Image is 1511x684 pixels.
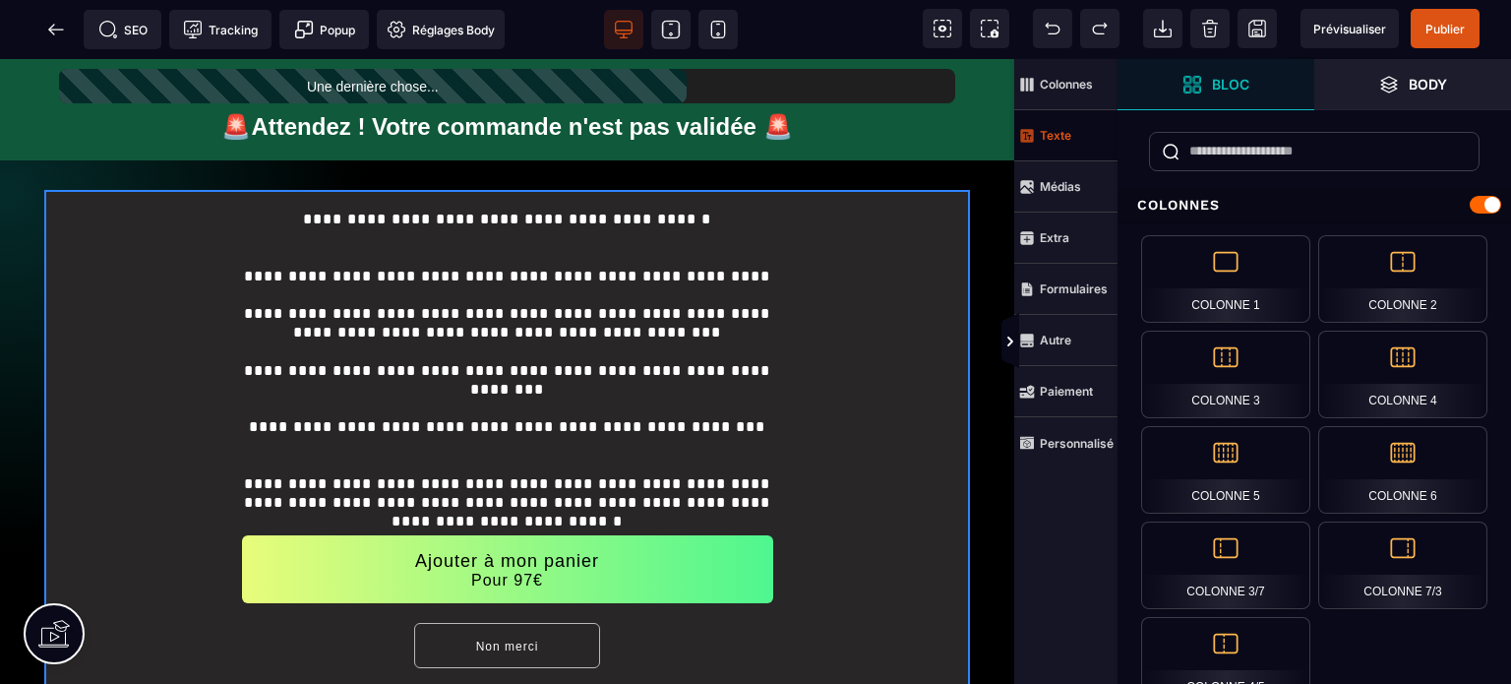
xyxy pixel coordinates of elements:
span: Publier [1425,22,1465,36]
span: Prévisualiser [1313,22,1386,36]
strong: Texte [1040,128,1071,143]
strong: Bloc [1212,77,1249,92]
span: SEO [98,20,148,39]
strong: Colonnes [1040,77,1093,92]
span: Enregistrer le contenu [1411,9,1480,48]
strong: Paiement [1040,384,1093,399]
span: Voir les composants [923,9,962,48]
span: Favicon [377,10,505,49]
span: Voir mobile [698,10,738,49]
div: Colonne 3/7 [1141,522,1310,609]
span: Défaire [1033,9,1072,48]
strong: Personnalisé [1040,436,1114,451]
span: Créer une alerte modale [279,10,369,49]
div: Colonnes [1118,187,1511,223]
span: Nettoyage [1190,9,1230,48]
span: Colonnes [1014,59,1118,110]
strong: Formulaires [1040,281,1108,296]
span: Code de suivi [169,10,272,49]
div: Colonne 3 [1141,331,1310,418]
span: Aperçu [1300,9,1399,48]
span: Texte [1014,110,1118,161]
span: Formulaires [1014,264,1118,315]
span: Capture d'écran [970,9,1009,48]
span: Réglages Body [387,20,495,39]
div: Colonne 1 [1141,235,1310,323]
strong: Médias [1040,179,1081,194]
strong: Autre [1040,333,1071,347]
div: Colonne 6 [1318,426,1487,514]
h2: 🚨Attendez ! Votre commande n'est pas validée 🚨 [59,44,955,92]
div: Colonne 4 [1318,331,1487,418]
span: Voir bureau [604,10,643,49]
span: Afficher les vues [1118,313,1137,372]
span: Rétablir [1080,9,1119,48]
text: Une dernière chose... [307,20,439,35]
div: Colonne 5 [1141,426,1310,514]
strong: Body [1409,77,1447,92]
button: Non merci [414,564,600,609]
strong: Extra [1040,230,1069,245]
span: Retour [36,10,76,49]
span: Personnalisé [1014,417,1118,468]
span: Métadata SEO [84,10,161,49]
span: Médias [1014,161,1118,213]
span: Enregistrer [1238,9,1277,48]
span: Paiement [1014,366,1118,417]
span: Importer [1143,9,1182,48]
div: Colonne 7/3 [1318,522,1487,609]
span: Autre [1014,315,1118,366]
div: Colonne 2 [1318,235,1487,323]
span: Tracking [183,20,258,39]
span: Ouvrir les calques [1314,59,1511,110]
span: Ouvrir les blocs [1118,59,1314,110]
span: Popup [294,20,355,39]
span: Voir tablette [651,10,691,49]
span: Extra [1014,213,1118,264]
button: Ajouter à mon panierPour 97€ [242,476,773,544]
